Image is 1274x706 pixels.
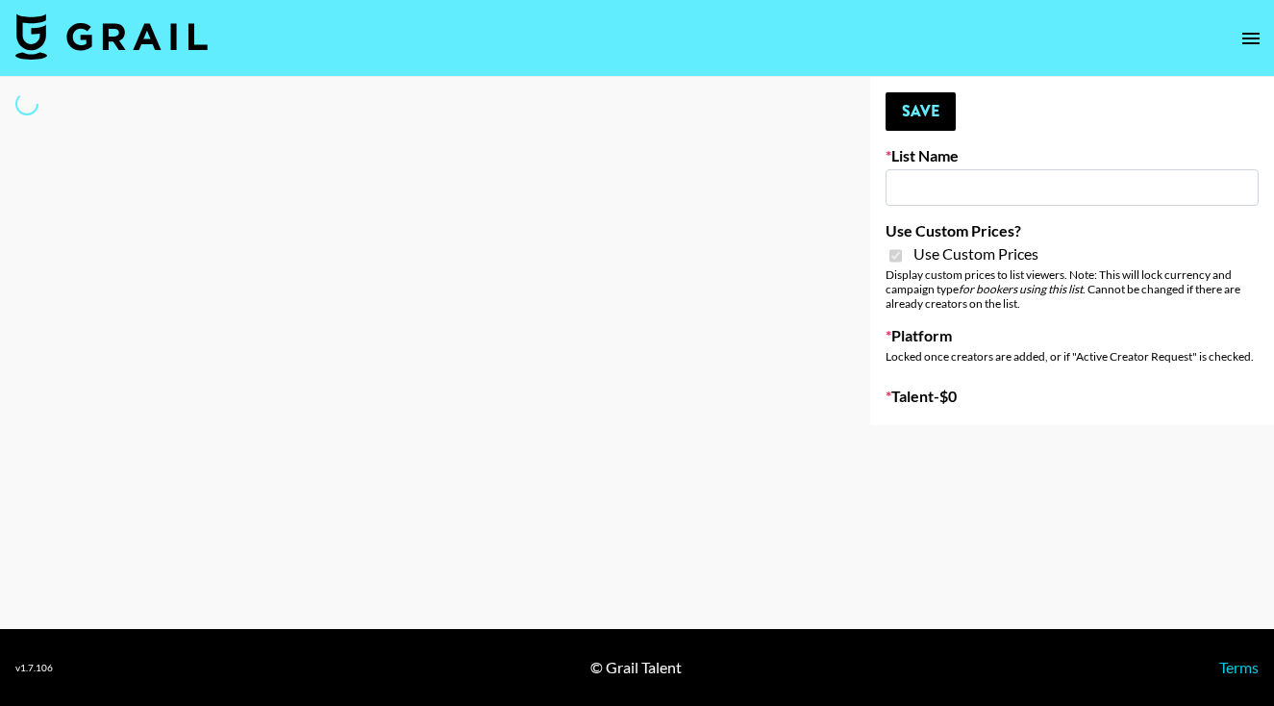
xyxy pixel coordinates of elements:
button: open drawer [1232,19,1270,58]
div: © Grail Talent [590,658,682,677]
button: Save [886,92,956,131]
a: Terms [1219,658,1259,676]
div: Locked once creators are added, or if "Active Creator Request" is checked. [886,349,1259,364]
div: v 1.7.106 [15,662,53,674]
label: List Name [886,146,1259,165]
label: Use Custom Prices? [886,221,1259,240]
label: Platform [886,326,1259,345]
img: Grail Talent [15,13,208,60]
span: Use Custom Prices [913,244,1038,264]
label: Talent - $ 0 [886,387,1259,406]
div: Display custom prices to list viewers. Note: This will lock currency and campaign type . Cannot b... [886,267,1259,311]
em: for bookers using this list [959,282,1083,296]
